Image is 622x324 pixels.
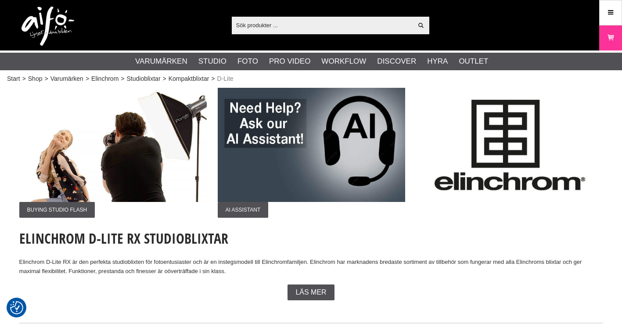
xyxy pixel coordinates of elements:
a: Hyra [427,56,448,67]
input: Sök produkter ... [232,18,413,32]
a: Varumärken [50,74,83,83]
span: > [22,74,26,83]
img: Annons:003 ban-elin-logga.jpg [416,88,604,202]
a: Discover [377,56,416,67]
a: Start [7,74,20,83]
span: D-Lite [217,74,234,83]
span: > [44,74,48,83]
span: > [163,74,166,83]
h1: Elinchrom D-Lite RX Studioblixtar [19,229,603,248]
a: Elinchrom [91,74,119,83]
a: Pro Video [269,56,310,67]
a: Studio [198,56,227,67]
span: > [86,74,89,83]
a: Kompaktblixtar [169,74,209,83]
button: Samtyckesinställningar [10,300,23,316]
span: > [121,74,124,83]
img: Annons:001 ban-elin-AIelin.jpg [218,88,405,202]
a: Workflow [321,56,366,67]
a: Foto [237,56,258,67]
a: Varumärken [135,56,187,67]
a: Shop [28,74,43,83]
img: Revisit consent button [10,301,23,314]
img: Annons:002 ban-elin-dlite-001.jpg [19,88,207,202]
img: logo.png [22,7,74,46]
span: AI Assistant [218,202,269,218]
a: Outlet [459,56,488,67]
a: Annons:001 ban-elin-AIelin.jpgAI Assistant [218,88,405,218]
p: Elinchrom D-Lite RX är den perfekta studioblixten för fotoentusiaster och är en instegsmodell til... [19,258,603,276]
a: Studioblixtar [127,74,161,83]
a: Annons:002 ban-elin-dlite-001.jpgBuying Studio Flash [19,88,207,218]
span: > [211,74,215,83]
span: Buying Studio Flash [19,202,95,218]
span: Läs mer [295,288,326,296]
